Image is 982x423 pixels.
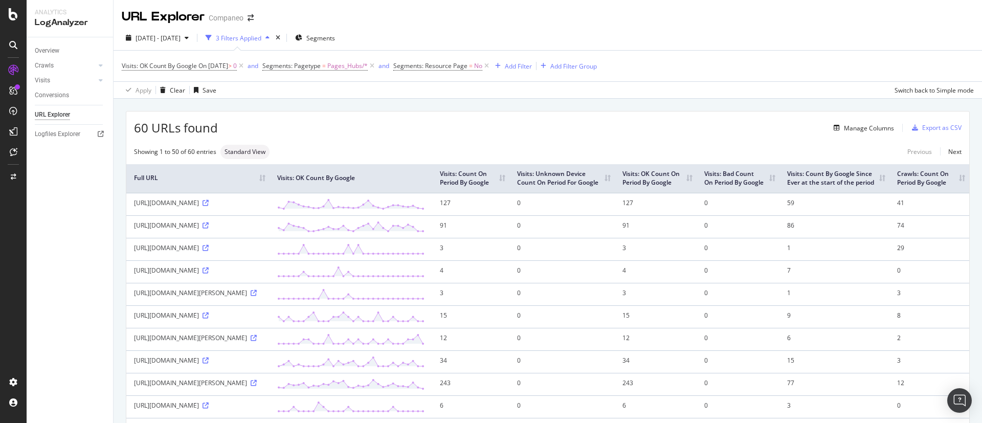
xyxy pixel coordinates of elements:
div: 3 Filters Applied [216,34,261,42]
td: 6 [779,328,889,350]
span: [DATE] - [DATE] [136,34,181,42]
span: = [469,61,473,70]
td: 6 [432,395,509,418]
td: 0 [697,238,779,260]
th: Visits: OK Count On Period By Google: activate to sort column ascending [615,164,697,193]
div: Manage Columns [844,124,894,132]
td: 0 [697,283,779,305]
td: 8 [889,305,969,328]
td: 15 [615,305,697,328]
td: 3 [889,350,969,373]
button: Export as CSV [908,120,962,136]
a: Overview [35,46,106,56]
td: 3 [615,238,697,260]
td: 3 [889,283,969,305]
td: 91 [432,215,509,238]
td: 15 [432,305,509,328]
td: 0 [697,305,779,328]
td: 59 [779,193,889,215]
div: Open Intercom Messenger [947,388,972,413]
td: 0 [509,305,615,328]
td: 0 [509,283,615,305]
td: 127 [615,193,697,215]
span: On [DATE] [198,61,228,70]
span: Segments: Resource Page [393,61,467,70]
div: Showing 1 to 50 of 60 entries [134,147,216,156]
td: 6 [615,395,697,418]
div: Add Filter [505,62,532,71]
td: 0 [509,350,615,373]
span: 0 [233,59,237,73]
div: Apply [136,86,151,95]
div: [URL][DOMAIN_NAME][PERSON_NAME] [134,379,262,387]
div: Clear [170,86,185,95]
div: [URL][DOMAIN_NAME] [134,356,262,365]
td: 0 [697,373,779,395]
td: 0 [509,238,615,260]
td: 12 [889,373,969,395]
button: Segments [291,30,339,46]
a: Logfiles Explorer [35,129,106,140]
a: Visits [35,75,96,86]
td: 243 [615,373,697,395]
div: Save [203,86,216,95]
span: No [474,59,482,73]
button: Manage Columns [830,122,894,134]
a: Next [940,144,962,159]
td: 0 [697,193,779,215]
div: and [248,61,258,70]
td: 0 [889,260,969,283]
button: [DATE] - [DATE] [122,30,193,46]
button: Save [190,82,216,98]
td: 34 [615,350,697,373]
a: URL Explorer [35,109,106,120]
div: Switch back to Simple mode [895,86,974,95]
th: Visits: Bad Count On Period By Google: activate to sort column ascending [697,164,779,193]
div: Crawls [35,60,54,71]
span: > [228,61,232,70]
td: 0 [697,260,779,283]
th: Full URL: activate to sort column ascending [126,164,270,193]
div: Analytics [35,8,105,17]
div: times [274,33,282,43]
th: Crawls: Count On Period By Google: activate to sort column ascending [889,164,969,193]
td: 0 [697,350,779,373]
td: 0 [697,215,779,238]
td: 91 [615,215,697,238]
th: Visits: OK Count By Google [270,164,432,193]
button: Add Filter Group [537,60,597,72]
div: [URL][DOMAIN_NAME][PERSON_NAME] [134,333,262,342]
td: 1 [779,283,889,305]
a: Conversions [35,90,106,101]
td: 29 [889,238,969,260]
div: Visits [35,75,50,86]
div: Conversions [35,90,69,101]
div: [URL][DOMAIN_NAME][PERSON_NAME] [134,288,262,297]
td: 127 [432,193,509,215]
a: Crawls [35,60,96,71]
button: Add Filter [491,60,532,72]
button: and [378,61,389,71]
span: = [322,61,326,70]
td: 2 [889,328,969,350]
td: 77 [779,373,889,395]
td: 0 [509,373,615,395]
td: 0 [889,395,969,418]
td: 74 [889,215,969,238]
td: 3 [432,238,509,260]
div: URL Explorer [35,109,70,120]
div: [URL][DOMAIN_NAME] [134,401,262,410]
td: 0 [509,395,615,418]
th: Visits: Count On Period By Google: activate to sort column ascending [432,164,509,193]
td: 12 [615,328,697,350]
td: 3 [779,395,889,418]
span: Segments: Pagetype [262,61,321,70]
td: 34 [432,350,509,373]
td: 3 [432,283,509,305]
span: Visits: OK Count By Google [122,61,197,70]
td: 3 [615,283,697,305]
span: 60 URLs found [134,119,218,137]
div: Companeo [209,13,243,23]
td: 243 [432,373,509,395]
div: Add Filter Group [550,62,597,71]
